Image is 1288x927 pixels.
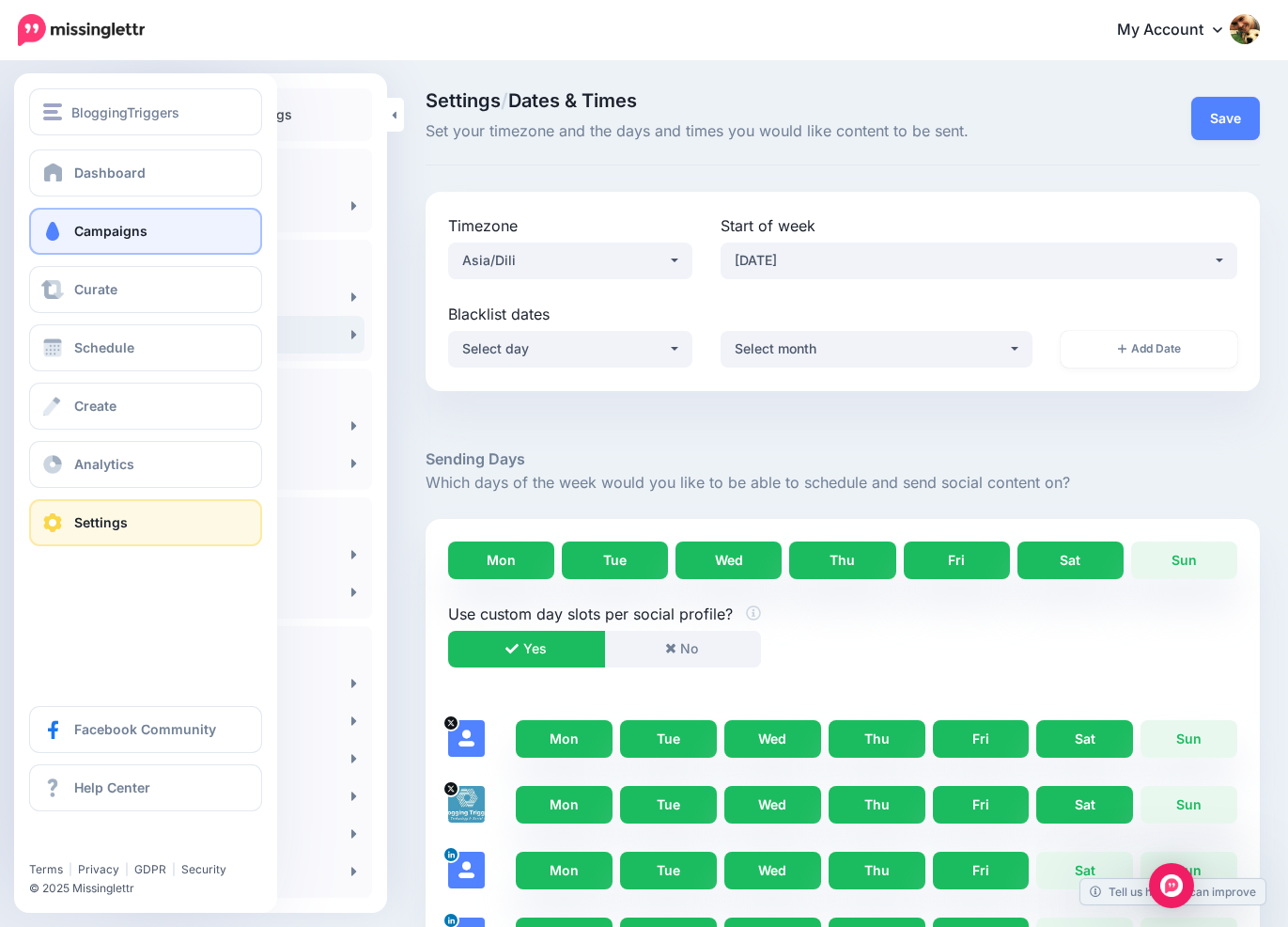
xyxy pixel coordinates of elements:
[74,721,216,737] span: Facebook Community
[134,862,166,876] a: GDPR
[125,862,129,876] span: |
[735,249,1212,272] div: [DATE]
[516,720,613,758] a: Mon
[448,331,692,368] button: Select day
[462,338,667,360] div: Select day
[69,862,72,876] span: |
[1141,720,1237,758] a: Sun
[829,852,925,889] a: Thu
[29,324,262,371] a: Schedule
[1131,542,1237,579] a: Sun
[789,542,895,579] a: Thu
[721,331,1033,368] button: Select month
[29,383,262,430] a: Create
[933,720,1030,758] a: Fri
[735,338,1008,360] div: Select month
[721,214,1237,237] label: Start of week
[724,852,821,889] a: Wed
[43,103,62,120] img: menu.png
[426,119,972,144] span: Set your timezone and the days and times you would like content to be sent.
[724,720,821,758] a: Wed
[675,542,782,579] a: Wed
[29,499,262,546] a: Settings
[29,862,63,876] a: Terms
[1080,879,1265,904] a: Tell us how we can improve
[426,448,1260,471] h5: Sending Days
[74,223,147,239] span: Campaigns
[448,631,605,668] button: Yes
[1061,331,1237,368] button: Add Date
[1036,786,1133,824] a: Sat
[29,441,262,488] a: Analytics
[448,603,761,625] label: Use custom day slots per social profile?
[562,542,668,579] a: Tue
[462,249,667,272] div: Asia/Dili
[29,764,262,811] a: Help Center
[501,89,508,112] span: /
[829,720,925,758] a: Thu
[1141,852,1237,889] a: Sun
[74,165,146,181] span: Dashboard
[620,852,717,889] a: Tue
[721,243,1237,279] button: Sunday
[74,456,134,472] span: Analytics
[1098,8,1260,54] a: My Account
[448,303,1237,325] label: Blacklist dates
[181,862,226,876] a: Security
[448,720,485,757] img: user_default_image.png
[29,879,276,898] li: © 2025 Missinglettr
[29,706,262,753] a: Facebook Community
[516,786,613,824] a: Mon
[448,852,485,888] img: user_default_image.png
[74,398,116,414] span: Create
[620,720,717,758] a: Tue
[516,852,613,889] a: Mon
[1149,863,1194,908] div: Open Intercom Messenger
[620,786,717,824] a: Tue
[933,786,1030,824] a: Fri
[29,266,262,313] a: Curate
[904,542,1010,579] a: Fri
[18,14,145,46] img: Missinglettr
[933,852,1030,889] a: Fri
[448,214,692,237] label: Timezone
[29,88,262,135] button: BloggingTriggers
[29,208,262,255] a: Campaigns
[74,779,150,795] span: Help Center
[448,542,554,579] a: Mon
[74,339,134,355] span: Schedule
[426,91,972,110] span: Settings Dates & Times
[448,243,692,279] button: Asia/Dili
[1036,720,1133,758] a: Sat
[448,786,485,823] img: 5tyPiY3s-78625.jpg
[1141,786,1237,824] a: Sun
[78,862,119,876] a: Privacy
[74,514,128,530] span: Settings
[724,786,821,824] a: Wed
[172,862,176,876] span: |
[1191,97,1260,140] button: Save
[829,786,925,824] a: Thu
[604,631,761,668] button: No
[74,281,117,297] span: Curate
[29,835,175,854] iframe: Twitter Follow Button
[29,149,262,196] a: Dashboard
[426,471,1260,495] p: Which days of the week would you like to be able to schedule and send social content on?
[71,102,179,123] span: BloggingTriggers
[1036,852,1133,889] a: Sat
[1017,542,1124,579] a: Sat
